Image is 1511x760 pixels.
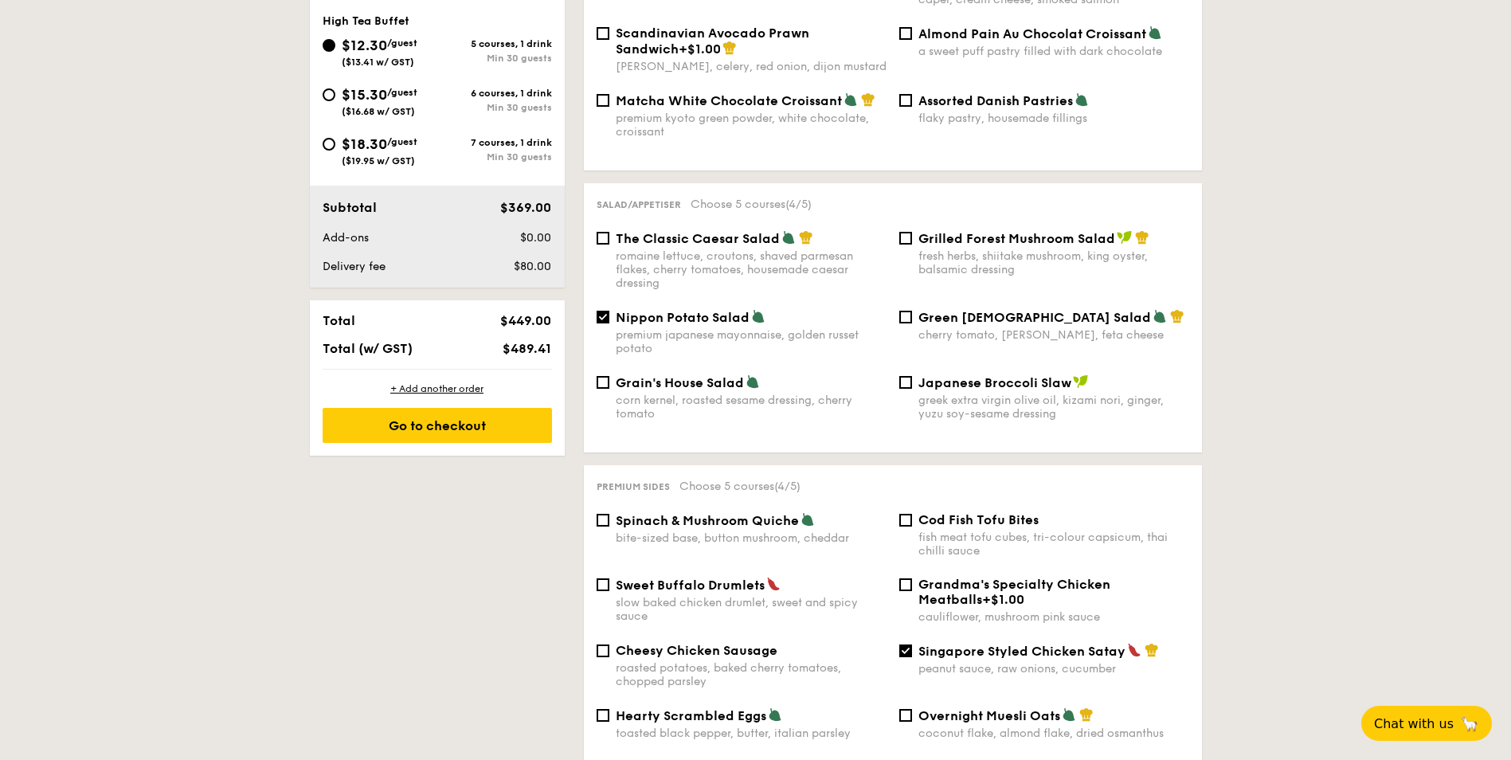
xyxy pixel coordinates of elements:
img: icon-vegetarian.fe4039eb.svg [746,374,760,389]
img: icon-vegetarian.fe4039eb.svg [844,92,858,107]
span: Almond Pain Au Chocolat Croissant [918,26,1146,41]
img: icon-vegetarian.fe4039eb.svg [1075,92,1089,107]
img: icon-vegetarian.fe4039eb.svg [768,707,782,722]
span: Choose 5 courses [691,198,812,211]
input: Green [DEMOGRAPHIC_DATA] Saladcherry tomato, [PERSON_NAME], feta cheese [899,311,912,323]
span: Overnight Muesli Oats [918,708,1060,723]
span: $12.30 [342,37,387,54]
input: Cod Fish Tofu Bitesfish meat tofu cubes, tri-colour capsicum, thai chilli sauce [899,514,912,527]
input: Grandma's Specialty Chicken Meatballs+$1.00cauliflower, mushroom pink sauce [899,578,912,591]
span: Grain's House Salad [616,375,744,390]
span: Cod Fish Tofu Bites [918,512,1039,527]
span: ($13.41 w/ GST) [342,57,414,68]
input: Almond Pain Au Chocolat Croissanta sweet puff pastry filled with dark chocolate [899,27,912,40]
span: 🦙 [1460,715,1479,733]
span: Salad/Appetiser [597,199,681,210]
img: icon-spicy.37a8142b.svg [766,577,781,591]
span: (4/5) [785,198,812,211]
div: corn kernel, roasted sesame dressing, cherry tomato [616,394,887,421]
span: Chat with us [1374,716,1454,731]
input: Grilled Forest Mushroom Saladfresh herbs, shiitake mushroom, king oyster, balsamic dressing [899,232,912,245]
span: Subtotal [323,200,377,215]
div: a sweet puff pastry filled with dark chocolate [918,45,1189,58]
input: Sweet Buffalo Drumletsslow baked chicken drumlet, sweet and spicy sauce [597,578,609,591]
span: $80.00 [514,260,551,273]
img: icon-vegan.f8ff3823.svg [1073,374,1089,389]
span: (4/5) [774,480,801,493]
img: icon-vegetarian.fe4039eb.svg [751,309,765,323]
div: Min 30 guests [437,53,552,64]
span: The Classic Caesar Salad [616,231,780,246]
span: ($16.68 w/ GST) [342,106,415,117]
span: $449.00 [500,313,551,328]
div: greek extra virgin olive oil, kizami nori, ginger, yuzu soy-sesame dressing [918,394,1189,421]
input: $15.30/guest($16.68 w/ GST)6 courses, 1 drinkMin 30 guests [323,88,335,101]
span: Add-ons [323,231,369,245]
span: Sweet Buffalo Drumlets [616,578,765,593]
input: Assorted Danish Pastriesflaky pastry, housemade fillings [899,94,912,107]
span: /guest [387,87,417,98]
span: Choose 5 courses [679,480,801,493]
img: icon-vegetarian.fe4039eb.svg [1153,309,1167,323]
input: The Classic Caesar Saladromaine lettuce, croutons, shaved parmesan flakes, cherry tomatoes, house... [597,232,609,245]
input: Overnight Muesli Oatscoconut flake, almond flake, dried osmanthus [899,709,912,722]
span: Grandma's Specialty Chicken Meatballs [918,577,1110,607]
span: Cheesy Chicken Sausage [616,643,777,658]
input: $18.30/guest($19.95 w/ GST)7 courses, 1 drinkMin 30 guests [323,138,335,151]
button: Chat with us🦙 [1361,706,1492,741]
img: icon-chef-hat.a58ddaea.svg [722,41,737,55]
input: Singapore Styled Chicken Sataypeanut sauce, raw onions, cucumber [899,644,912,657]
div: + Add another order [323,382,552,395]
input: Hearty Scrambled Eggstoasted black pepper, butter, italian parsley [597,709,609,722]
div: [PERSON_NAME], celery, red onion, dijon mustard [616,60,887,73]
span: /guest [387,136,417,147]
span: $18.30 [342,135,387,153]
div: cherry tomato, [PERSON_NAME], feta cheese [918,328,1189,342]
div: premium japanese mayonnaise, golden russet potato [616,328,887,355]
span: $489.41 [503,341,551,356]
span: High Tea Buffet [323,14,409,28]
img: icon-vegetarian.fe4039eb.svg [1062,707,1076,722]
div: roasted potatoes, baked cherry tomatoes, chopped parsley [616,661,887,688]
div: 6 courses, 1 drink [437,88,552,99]
div: Go to checkout [323,408,552,443]
span: Japanese Broccoli Slaw [918,375,1071,390]
input: Nippon Potato Saladpremium japanese mayonnaise, golden russet potato [597,311,609,323]
span: Delivery fee [323,260,386,273]
span: Total [323,313,355,328]
span: Spinach & Mushroom Quiche [616,513,799,528]
span: /guest [387,37,417,49]
span: ($19.95 w/ GST) [342,155,415,166]
img: icon-chef-hat.a58ddaea.svg [799,230,813,245]
span: $369.00 [500,200,551,215]
div: fish meat tofu cubes, tri-colour capsicum, thai chilli sauce [918,531,1189,558]
div: 5 courses, 1 drink [437,38,552,49]
input: Scandinavian Avocado Prawn Sandwich+$1.00[PERSON_NAME], celery, red onion, dijon mustard [597,27,609,40]
div: premium kyoto green powder, white chocolate, croissant [616,112,887,139]
span: Assorted Danish Pastries [918,93,1073,108]
span: $15.30 [342,86,387,104]
div: fresh herbs, shiitake mushroom, king oyster, balsamic dressing [918,249,1189,276]
img: icon-chef-hat.a58ddaea.svg [1079,707,1094,722]
img: icon-vegetarian.fe4039eb.svg [1148,25,1162,40]
div: coconut flake, almond flake, dried osmanthus [918,727,1189,740]
div: romaine lettuce, croutons, shaved parmesan flakes, cherry tomatoes, housemade caesar dressing [616,249,887,290]
img: icon-chef-hat.a58ddaea.svg [1135,230,1149,245]
span: Hearty Scrambled Eggs [616,708,766,723]
img: icon-spicy.37a8142b.svg [1127,643,1141,657]
div: slow baked chicken drumlet, sweet and spicy sauce [616,596,887,623]
img: icon-chef-hat.a58ddaea.svg [861,92,875,107]
div: Min 30 guests [437,102,552,113]
span: Singapore Styled Chicken Satay [918,644,1125,659]
img: icon-vegan.f8ff3823.svg [1117,230,1133,245]
input: Matcha White Chocolate Croissantpremium kyoto green powder, white chocolate, croissant [597,94,609,107]
div: peanut sauce, raw onions, cucumber [918,662,1189,676]
span: Scandinavian Avocado Prawn Sandwich [616,25,809,57]
div: toasted black pepper, butter, italian parsley [616,727,887,740]
img: icon-chef-hat.a58ddaea.svg [1170,309,1184,323]
input: Japanese Broccoli Slawgreek extra virgin olive oil, kizami nori, ginger, yuzu soy-sesame dressing [899,376,912,389]
div: cauliflower, mushroom pink sauce [918,610,1189,624]
span: Grilled Forest Mushroom Salad [918,231,1115,246]
span: +$1.00 [982,592,1024,607]
input: $12.30/guest($13.41 w/ GST)5 courses, 1 drinkMin 30 guests [323,39,335,52]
